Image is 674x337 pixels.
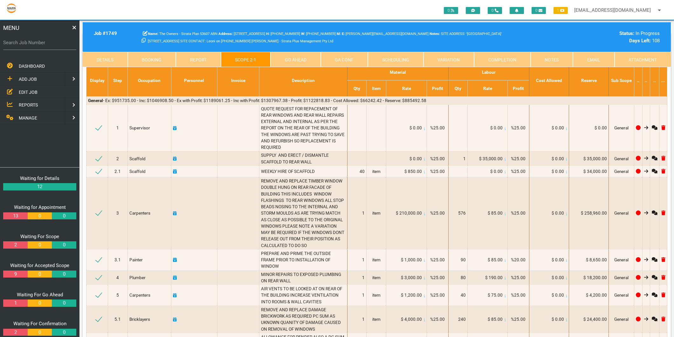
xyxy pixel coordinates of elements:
th: Qty [448,80,467,97]
td: $ 35,000.00 [569,151,609,166]
td: $ 0.00 [569,105,609,151]
span: Home Phone [266,32,300,36]
span: $ 85.00 [488,317,503,322]
a: 0 [28,299,52,307]
span: $ 0.00 [552,292,564,298]
span: %25.00 [430,125,445,130]
span: %25.00 [511,125,526,130]
span: $ 0.00 [552,125,564,130]
span: Carpenters [129,292,150,298]
span: Scaffold [129,169,146,174]
span: %25.00 [511,275,526,280]
th: Display [86,64,108,97]
th: Item [367,80,386,97]
td: $ 4,200.00 [569,285,609,306]
span: REMOVE AND REPLACE TIMBER WINDOW DOUBLE HUNG ON REAR FACADE OF BUILDING THIS INCLUDES WINDOW FLAS... [261,178,345,248]
span: WEEKLY HIRE OF SCAFFOLD [261,169,315,174]
a: 2 [3,329,27,336]
span: PREPARE AND PRIME THE OUTSIDE FRAME PRIOR TO INSTALLATION OF WINDOW [261,251,332,269]
span: %25.00 [511,317,526,322]
span: 90 [461,257,466,262]
a: 12 [3,183,76,190]
span: $ 0.00 [552,169,564,174]
span: General [614,292,629,298]
a: 0 [28,271,52,278]
a: 0 [52,329,76,336]
th: Qty [347,80,366,97]
div: In Progress 108 [524,30,660,44]
a: Click here to add schedule. [173,275,177,280]
span: %25.00 [430,257,445,262]
a: 0 [52,271,76,278]
span: %25.00 [511,169,526,174]
a: 0 [28,212,52,220]
td: $ 258,960.00 [569,177,609,250]
th: .. [642,64,650,97]
span: EDIT JOB [19,89,38,94]
span: [STREET_ADDRESS] [218,32,265,36]
th: Reserve [569,64,609,97]
a: Waiting for Accepted Scope [10,263,69,268]
td: $ 18,200.00 [569,270,609,285]
b: General [88,98,103,103]
th: Labour [448,64,529,80]
span: General [614,169,629,174]
span: General [614,317,629,322]
span: 0 [488,7,502,14]
span: 1 [362,275,365,280]
a: Click here to add schedule. [173,125,177,130]
td: $ 8,650.00 [569,249,609,270]
span: %25.00 [511,156,526,161]
span: $ 1,000.00 [401,257,422,262]
span: Supervisor [129,125,150,130]
span: 40 [461,292,466,298]
span: 2 [116,156,119,161]
th: .. [650,64,659,97]
span: Painter [129,257,143,262]
b: Status: [619,31,634,36]
a: Waiting for Appointment [14,204,66,210]
th: Occupation [127,64,171,97]
span: 0 [444,7,458,14]
th: .. [634,64,642,97]
span: item [372,257,381,262]
span: General [614,156,629,161]
span: %25.00 [430,210,445,216]
a: Scheduling [368,52,423,67]
b: Notes: [430,32,440,36]
span: Carpenters [129,210,150,216]
a: Click here to add schedule. [173,169,177,174]
img: s3file [6,3,17,13]
span: $ 3,000.00 [401,275,422,280]
span: $ 35,000.00 [479,156,503,161]
span: 1 [362,210,365,216]
a: 1 [3,299,27,307]
span: 1 [362,292,365,298]
span: $ 210,000.00 [396,210,422,216]
span: %25.00 [430,156,445,161]
th: Cost Allowed [529,64,569,97]
span: %25.00 [430,169,445,174]
td: $ 24,400.00 [569,306,609,333]
span: 0 [532,7,546,14]
span: General [614,257,629,262]
span: %25.00 [430,275,445,280]
span: 576 [458,210,466,216]
span: item [372,292,381,298]
span: DASHBOARD [19,64,45,69]
a: Go Ahead [271,52,321,67]
a: Waiting For Scope [20,234,59,239]
a: Click here to add schedule. [173,292,177,298]
span: AIR VENTS TO BE LOOKED AT ON REAR OF THE BUILDING INCREASE VENTILATION INTO ROOMS & WALL CAVITIES [261,286,343,304]
a: Waiting for Details [20,175,59,181]
a: Scope 2-1 [221,52,271,67]
span: $ 1,200.00 [401,292,422,298]
a: 0 [28,329,52,336]
a: 13 [3,212,27,220]
span: $ 0.00 [552,156,564,161]
a: 9 [3,271,27,278]
span: item [372,275,381,280]
span: %25.00 [430,292,445,298]
span: item [372,169,381,174]
span: 2.1 [114,169,121,174]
